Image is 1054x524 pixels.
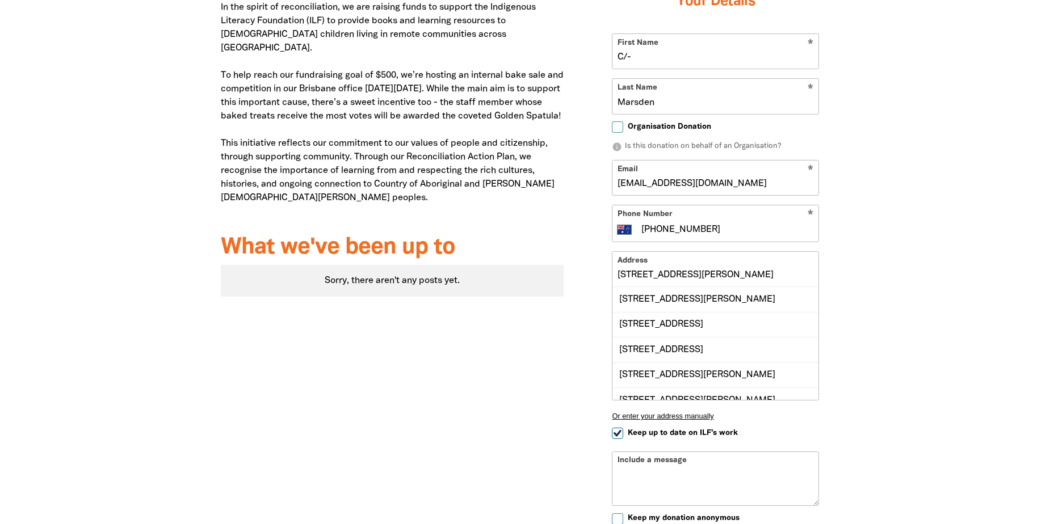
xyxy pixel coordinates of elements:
span: Keep my donation anonymous [628,513,740,523]
div: [STREET_ADDRESS][PERSON_NAME] [612,387,818,412]
span: Keep up to date on ILF's work [628,428,738,438]
input: Keep up to date on ILF's work [612,428,623,439]
h3: What we've been up to [221,235,564,260]
div: Sorry, there aren't any posts yet. [221,265,564,297]
p: Is this donation on behalf of an Organisation? [612,141,819,153]
button: Or enter your address manually [612,412,819,420]
p: In the spirit of reconciliation, we are raising funds to support the Indigenous Literacy Foundati... [221,1,564,218]
div: [STREET_ADDRESS][PERSON_NAME] [612,287,818,311]
span: Organisation Donation [628,121,711,132]
div: [STREET_ADDRESS] [612,337,818,362]
input: Organisation Donation [612,121,623,133]
div: [STREET_ADDRESS][PERSON_NAME] [612,362,818,387]
i: info [612,142,622,152]
div: [STREET_ADDRESS] [612,312,818,337]
div: Paginated content [221,265,564,297]
i: Required [808,210,813,221]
